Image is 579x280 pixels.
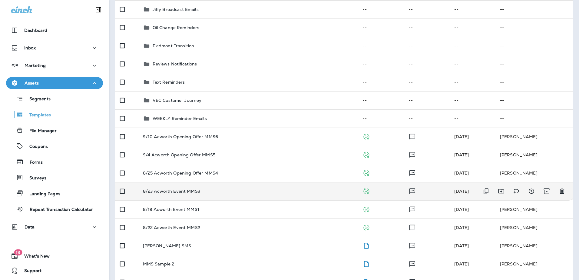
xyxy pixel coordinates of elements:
td: -- [495,37,573,55]
td: -- [404,73,449,91]
span: Text [409,242,416,248]
p: 8/22 Acworth Event MMS2 [143,225,200,230]
p: 9/10 Acworth Opening Offer MMS6 [143,134,218,139]
span: Published [362,152,370,157]
p: Inbox [24,45,36,50]
p: Piedmont Transition [153,43,194,48]
span: Published [362,133,370,139]
p: Coupons [23,144,48,150]
td: -- [495,55,573,73]
button: Forms [6,155,103,168]
span: Published [362,206,370,212]
span: Support [18,268,41,275]
p: Forms [24,160,43,165]
p: Dashboard [24,28,47,33]
td: -- [495,0,573,18]
button: View Changelog [525,185,538,197]
span: Joel Davies [454,243,469,248]
td: -- [449,55,495,73]
td: -- [404,109,449,128]
td: [PERSON_NAME] [495,146,573,164]
button: Archive [541,185,553,197]
span: 19 [14,249,22,255]
button: Collapse Sidebar [90,4,107,16]
span: Text [409,170,416,175]
p: Text Reminders [153,80,185,85]
td: [PERSON_NAME] [495,164,573,182]
button: Assets [6,77,103,89]
span: J-P Scoville [454,261,469,267]
button: Move to folder [495,185,507,197]
span: Draft [362,261,370,266]
button: Landing Pages [6,187,103,200]
span: Text [409,224,416,230]
span: Text [409,133,416,139]
p: VEC Customer Journey [153,98,202,103]
td: -- [449,37,495,55]
span: Text [409,206,416,212]
td: -- [404,0,449,18]
button: Data [6,221,103,233]
span: Published [362,188,370,193]
span: Published [362,170,370,175]
span: Alyson Dixon [454,170,469,176]
td: [PERSON_NAME] [495,218,573,237]
p: 9/4 Acworth Opening Offer MMS5 [143,152,215,157]
button: Templates [6,108,103,121]
p: 8/23 Acworth Event MMS3 [143,189,200,194]
td: -- [449,73,495,91]
span: Alyson Dixon [454,207,469,212]
td: -- [449,109,495,128]
td: [PERSON_NAME] [495,237,573,255]
p: [PERSON_NAME] SMS [143,243,191,248]
p: MMS Sample 2 [143,262,174,266]
button: 19What's New [6,250,103,262]
button: Inbox [6,42,103,54]
p: Oil Change Reminders [153,25,200,30]
button: Surveys [6,171,103,184]
td: -- [449,18,495,37]
p: 8/25 Acworth Opening Offer MMS4 [143,171,218,175]
button: Add tags [510,185,522,197]
td: -- [495,73,573,91]
td: -- [404,55,449,73]
button: Coupons [6,140,103,152]
td: -- [449,0,495,18]
p: Marketing [25,63,46,68]
p: Repeat Transaction Calculator [24,207,93,213]
button: File Manager [6,124,103,137]
td: -- [358,0,403,18]
td: -- [358,18,403,37]
td: [PERSON_NAME] [495,255,573,273]
button: Repeat Transaction Calculator [6,203,103,215]
td: -- [495,109,573,128]
td: [PERSON_NAME] [495,200,573,218]
span: Published [362,224,370,230]
p: 8/19 Acworth Event MMS1 [143,207,199,212]
p: File Manager [23,128,57,134]
td: -- [404,18,449,37]
span: Text [409,261,416,266]
p: Segments [23,96,51,102]
button: Dashboard [6,24,103,36]
p: WEEKLY Reminder Emails [153,116,207,121]
td: -- [358,91,403,109]
td: -- [495,91,573,109]
span: Alyson Dixon [454,188,469,194]
td: -- [358,109,403,128]
td: [PERSON_NAME] [495,128,573,146]
button: Delete [556,185,568,197]
span: Alyson Dixon [454,152,469,158]
span: Text [409,152,416,157]
button: Support [6,265,103,277]
td: -- [404,37,449,55]
p: Data [25,225,35,229]
p: Reviews Notifications [153,62,197,66]
button: Segments [6,92,103,105]
td: -- [358,37,403,55]
td: -- [495,18,573,37]
span: Text [409,188,416,193]
span: What's New [18,254,50,261]
td: -- [404,91,449,109]
p: Assets [25,81,39,85]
